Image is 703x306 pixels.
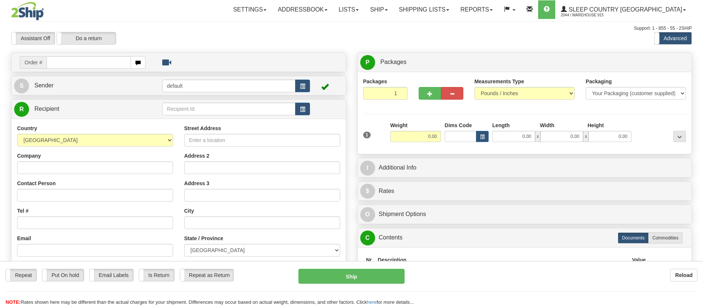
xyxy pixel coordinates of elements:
[364,0,393,19] a: Ship
[390,122,408,129] label: Weight
[20,56,47,69] span: Order #
[333,0,364,19] a: Lists
[14,78,162,93] a: S Sender
[17,235,31,242] label: Email
[272,0,333,19] a: Addressbook
[298,269,405,284] button: Ship
[34,82,54,88] span: Sender
[184,180,210,187] label: Address 3
[535,131,540,142] span: x
[375,253,629,267] th: Description
[34,106,59,112] span: Recipient
[14,102,29,117] span: R
[227,0,272,19] a: Settings
[455,0,498,19] a: Reports
[42,269,84,281] label: Put On hold
[17,125,37,132] label: Country
[474,78,524,85] label: Measurements Type
[184,207,194,215] label: City
[180,269,233,281] label: Repeat as Return
[540,122,555,129] label: Width
[629,253,649,267] th: Value
[17,180,55,187] label: Contact Person
[17,152,41,160] label: Company
[184,125,221,132] label: Street Address
[561,12,617,19] span: 2044 / Warehouse 915
[184,134,340,146] input: Enter a location
[360,231,375,245] span: C
[17,207,29,215] label: Tel #
[583,131,588,142] span: x
[670,269,697,281] button: Reload
[380,59,406,65] span: Packages
[12,32,55,44] label: Assistant Off
[393,0,455,19] a: Shipping lists
[57,32,116,44] label: Do a return
[6,269,36,281] label: Repeat
[90,269,133,281] label: Email Labels
[162,80,296,92] input: Sender Id
[618,232,649,244] label: Documents
[184,235,223,242] label: State / Province
[360,207,375,222] span: O
[673,131,686,142] div: ...
[648,232,683,244] label: Commodities
[11,2,44,20] img: logo2044.jpg
[586,78,612,85] label: Packaging
[588,122,604,129] label: Height
[139,269,174,281] label: Is Return
[162,103,296,115] input: Recipient Id
[360,184,689,199] a: $Rates
[360,230,689,245] a: CContents
[14,102,146,117] a: R Recipient
[363,78,387,85] label: Packages
[445,122,472,129] label: Dims Code
[360,55,689,70] a: P Packages
[6,299,20,305] span: NOTE:
[360,184,375,199] span: $
[492,122,510,129] label: Length
[360,207,689,222] a: OShipment Options
[184,152,210,160] label: Address 2
[567,6,682,13] span: Sleep Country [GEOGRAPHIC_DATA]
[14,78,29,93] span: S
[367,299,377,305] a: here
[363,253,375,267] th: Nr
[675,272,693,278] b: Reload
[360,55,375,70] span: P
[655,32,691,44] label: Advanced
[555,0,691,19] a: Sleep Country [GEOGRAPHIC_DATA] 2044 / Warehouse 915
[360,160,689,175] a: IAdditional Info
[11,25,692,32] div: Support: 1 - 855 - 55 - 2SHIP
[360,161,375,175] span: I
[686,115,702,191] iframe: chat widget
[363,132,371,138] span: 1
